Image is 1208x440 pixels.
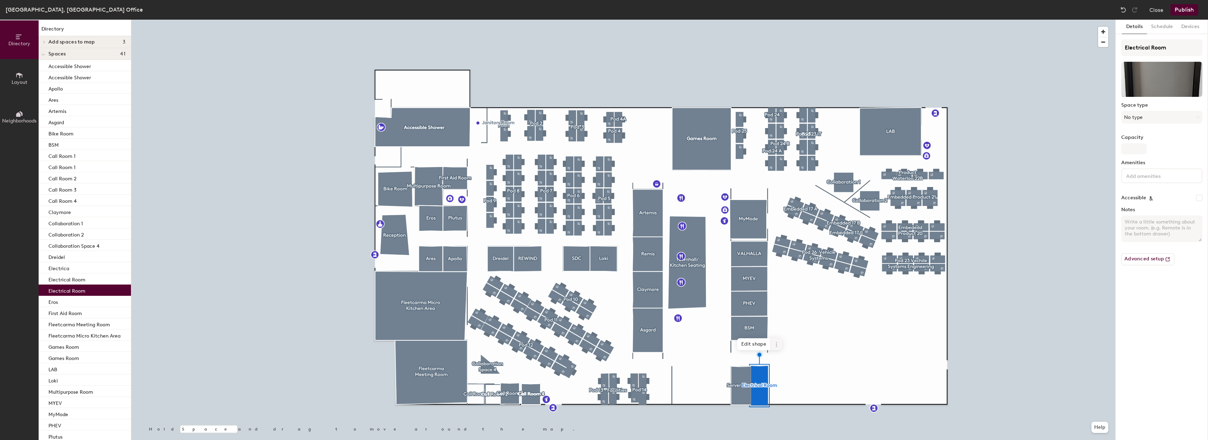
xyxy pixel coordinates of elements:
[48,365,57,373] p: LAB
[1121,102,1202,108] label: Space type
[48,61,91,69] p: Accessible Shower
[123,39,125,45] span: 3
[12,79,27,85] span: Layout
[48,106,66,114] p: Artemis
[48,185,77,193] p: Call Room 3
[2,118,37,124] span: Neighborhoods
[48,118,64,126] p: Asgard
[48,331,120,339] p: Fleetcarma Micro Kitchen Area
[48,140,59,148] p: BSM
[48,320,110,328] p: Fleetcarma Meeting Room
[1120,6,1127,13] img: Undo
[1125,171,1188,180] input: Add amenities
[48,409,68,418] p: MyMode
[48,95,58,103] p: Ares
[48,353,79,361] p: Games Room
[737,338,771,350] span: Edit shape
[48,51,66,57] span: Spaces
[48,151,75,159] p: Call Room 1
[120,51,125,57] span: 41
[48,129,73,137] p: Bike Room
[48,252,65,260] p: Dreidel
[48,39,95,45] span: Add spaces to map
[48,84,63,92] p: Apollo
[48,387,93,395] p: Multipurpose Room
[48,308,82,316] p: First Aid Room
[48,219,83,227] p: Collaboration 1
[6,5,143,14] div: [GEOGRAPHIC_DATA], [GEOGRAPHIC_DATA] Office
[48,342,79,350] p: Games Room
[1121,135,1202,140] label: Capacity
[48,207,71,215] p: Claymore
[1121,195,1146,201] label: Accessible
[8,41,30,47] span: Directory
[48,241,99,249] p: Collaboration Space 4
[48,398,62,406] p: MYEV
[1170,4,1198,15] button: Publish
[1121,207,1202,213] label: Notes
[48,196,77,204] p: Call Room 4
[1121,160,1202,166] label: Amenities
[48,376,58,384] p: Loki
[1131,6,1138,13] img: Redo
[1121,111,1202,124] button: No type
[48,275,85,283] p: Electrical Room
[48,297,58,305] p: Eros
[48,162,75,171] p: Call Room 1
[48,174,77,182] p: Call Room 2
[48,286,85,294] p: Electrical Room
[1177,20,1203,34] button: Devices
[1147,20,1177,34] button: Schedule
[1149,4,1163,15] button: Close
[48,432,63,440] p: Plutus
[1121,62,1202,97] img: The space named Electrical Room
[48,230,84,238] p: Collaboration 2
[1091,422,1108,433] button: Help
[48,421,61,429] p: PHEV
[48,264,69,272] p: Electrica
[1121,253,1174,265] button: Advanced setup
[39,25,131,36] h1: Directory
[1122,20,1147,34] button: Details
[48,73,91,81] p: Accessible Shower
